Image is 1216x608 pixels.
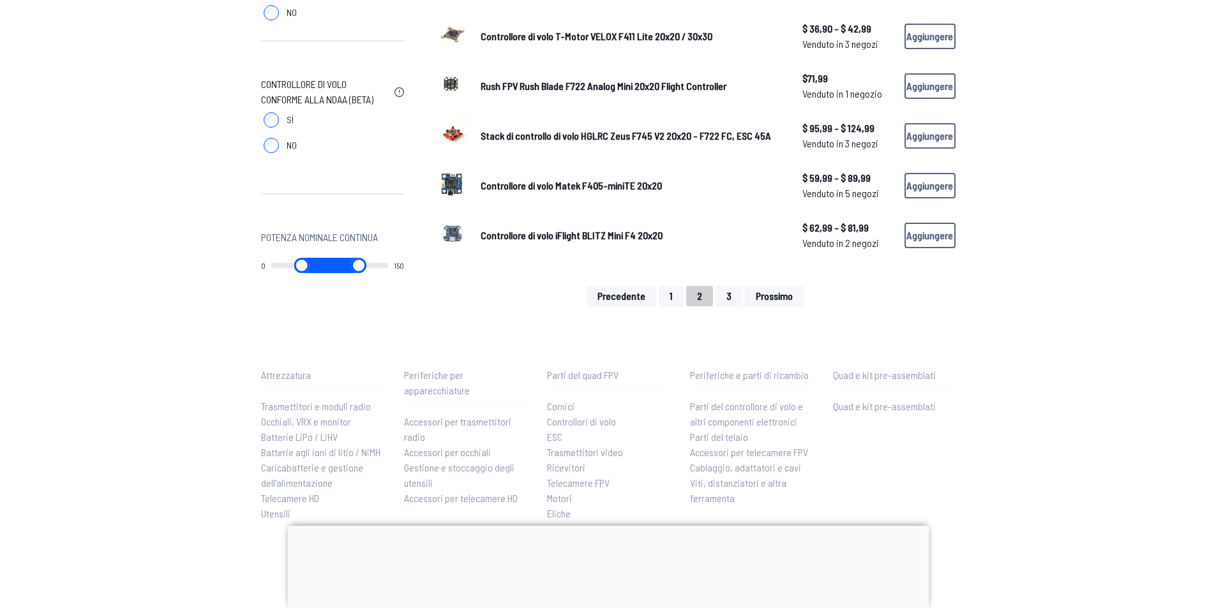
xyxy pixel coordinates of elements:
[404,461,514,489] font: Gestione e stoccaggio degli utensili
[261,78,373,105] font: Controllore di volo conforme alla NDAA (Beta)
[906,229,953,241] font: Aggiungere
[261,414,384,429] a: Occhiali, VRX e monitor
[261,400,371,412] font: Trasmettitori e moduli radio
[287,7,297,18] font: NO
[833,399,956,414] a: Quad e kit pre-assemblati
[597,290,645,302] font: Precedente
[261,506,384,521] a: Utensili
[435,166,470,205] a: immagine
[690,460,813,475] a: Cablaggio, adattatori e cavi
[435,17,470,52] img: immagine
[906,130,953,142] font: Aggiungere
[547,523,579,535] font: Antenne
[547,477,610,489] font: Telecamere FPV
[690,475,813,506] a: Viti, distanziatori e altra ferramenta
[264,112,279,128] input: SÌ
[659,286,684,306] button: 1
[261,369,311,381] font: Attrezzatura
[802,172,871,184] font: $ 59,99 - $ 89,99
[686,286,713,306] button: 2
[547,461,585,473] font: Ricevitori
[481,228,782,243] a: Controllore di volo iFlight BLITZ Mini F4 20x20
[690,400,803,427] font: Parti del controllore di volo e altri componenti elettronici
[435,66,470,106] a: immagine
[547,507,571,519] font: Eliche
[404,446,491,458] font: Accessori per occhiali
[435,116,470,152] img: immagine
[435,116,470,156] a: immagine
[904,173,956,198] button: Aggiungere
[435,66,470,102] img: immagine
[833,400,936,412] font: Quad e kit pre-assemblati
[547,415,616,427] font: Controllori di volo
[833,369,936,381] font: Quad e kit pre-assemblati
[690,369,809,381] font: Periferiche e parti di ricambio
[264,138,279,153] input: NO
[802,137,878,149] font: Venduto in 3 negozi
[690,429,813,445] a: Parti del telaio
[261,415,351,427] font: Occhiali, VRX e monitor
[287,526,929,605] iframe: Annuncio
[690,445,813,460] a: Accessori per telecamere FPV
[481,179,662,191] font: Controllore di volo Matek F405-miniTE 20x20
[904,24,956,49] button: Aggiungere
[547,460,670,475] a: Ricevitori
[404,460,527,491] a: Gestione e stoccaggio degli utensili
[690,399,813,429] a: Parti del controllore di volo e altri componenti elettronici
[394,261,404,270] font: 150
[904,223,956,248] button: Aggiungere
[906,30,953,42] font: Aggiungere
[261,446,380,458] font: Batterie agli ioni di litio / NiMH
[435,17,470,56] a: immagine
[547,414,670,429] a: Controllori di volo
[287,114,294,125] font: SÌ
[547,491,670,506] a: Motori
[481,78,782,94] a: Rush FPV Rush Blade F722 Analog Mini 20x20 Flight Controller
[261,231,378,243] font: Potenza nominale continua
[261,445,384,460] a: Batterie agli ioni di litio / NiMH
[261,492,319,504] font: Telecamere HD
[404,414,527,445] a: Accessori per trasmettitori radio
[697,290,702,302] font: 2
[690,477,786,504] font: Viti, distanziatori e altra ferramenta
[261,399,384,414] a: Trasmettitori e moduli radio
[261,461,363,489] font: Caricabatterie e gestione dell'alimentazione
[481,29,782,44] a: Controllore di volo T-Motor VELOX F411 Lite 20x20 / 30x30
[435,216,470,255] a: immagine
[547,369,619,381] font: Parti del quad FPV
[904,123,956,149] button: Aggiungere
[547,475,670,491] a: Telecamere FPV
[906,80,953,92] font: Aggiungere
[404,491,527,506] a: Accessori per telecamere HD
[690,461,801,473] font: Cablaggio, adattatori e cavi
[264,5,279,20] input: NO
[435,166,470,202] img: immagine
[481,130,771,142] font: Stack di controllo di volo HGLRC Zeus F745 V2 20x20 - F722 FC, ESC 45A
[547,521,670,537] a: Antenne
[404,492,518,504] font: Accessori per telecamere HD
[481,178,782,193] a: Controllore di volo Matek F405-miniTE 20x20
[261,491,384,506] a: Telecamere HD
[547,429,670,445] a: ESC
[481,30,712,42] font: Controllore di volo T-Motor VELOX F411 Lite 20x20 / 30x30
[261,429,384,445] a: Batterie LiPo / LiHV
[726,290,732,302] font: 3
[547,400,574,412] font: Cornici
[690,446,808,458] font: Accessori per telecamere FPV
[547,431,562,443] font: ESC
[802,38,878,50] font: Venduto in 3 negozi
[435,216,470,251] img: immagine
[261,431,338,443] font: Batterie LiPo / LiHV
[904,73,956,99] button: Aggiungere
[547,445,670,460] a: Trasmettitori video
[547,399,670,414] a: Cornici
[587,286,656,306] button: Precedente
[802,221,869,234] font: $ 62,99 - $ 81,99
[261,460,384,491] a: Caricabatterie e gestione dell'alimentazione
[802,237,879,249] font: Venduto in 2 negozi
[690,431,748,443] font: Parti del telaio
[287,140,297,151] font: NO
[404,369,470,396] font: Periferiche per apparecchiature
[802,22,871,34] font: $ 36,90 - $ 42,99
[802,122,874,134] font: $ 95,99 - $ 124,99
